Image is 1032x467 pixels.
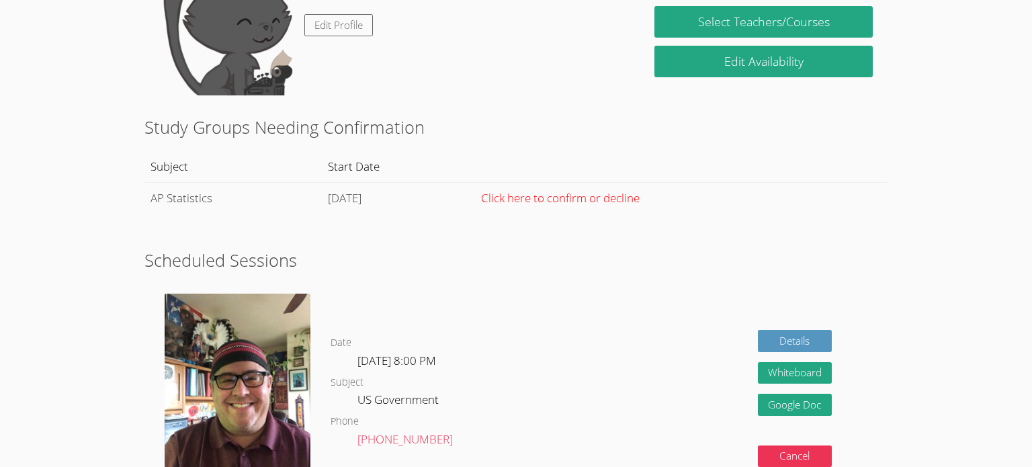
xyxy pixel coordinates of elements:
[304,14,373,36] a: Edit Profile
[357,353,436,368] span: [DATE] 8:00 PM
[654,46,872,77] a: Edit Availability
[322,182,475,214] td: [DATE]
[322,151,475,182] th: Start Date
[331,374,363,391] dt: Subject
[758,394,832,416] a: Google Doc
[357,390,441,413] dd: US Government
[144,182,322,214] td: AP Statistics
[481,190,640,206] a: Click here to confirm or decline
[331,413,359,430] dt: Phone
[331,335,351,351] dt: Date
[144,151,322,182] th: Subject
[144,247,888,273] h2: Scheduled Sessions
[357,431,453,447] a: [PHONE_NUMBER]
[654,6,872,38] a: Select Teachers/Courses
[144,114,888,140] h2: Study Groups Needing Confirmation
[758,330,832,352] a: Details
[758,362,832,384] button: Whiteboard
